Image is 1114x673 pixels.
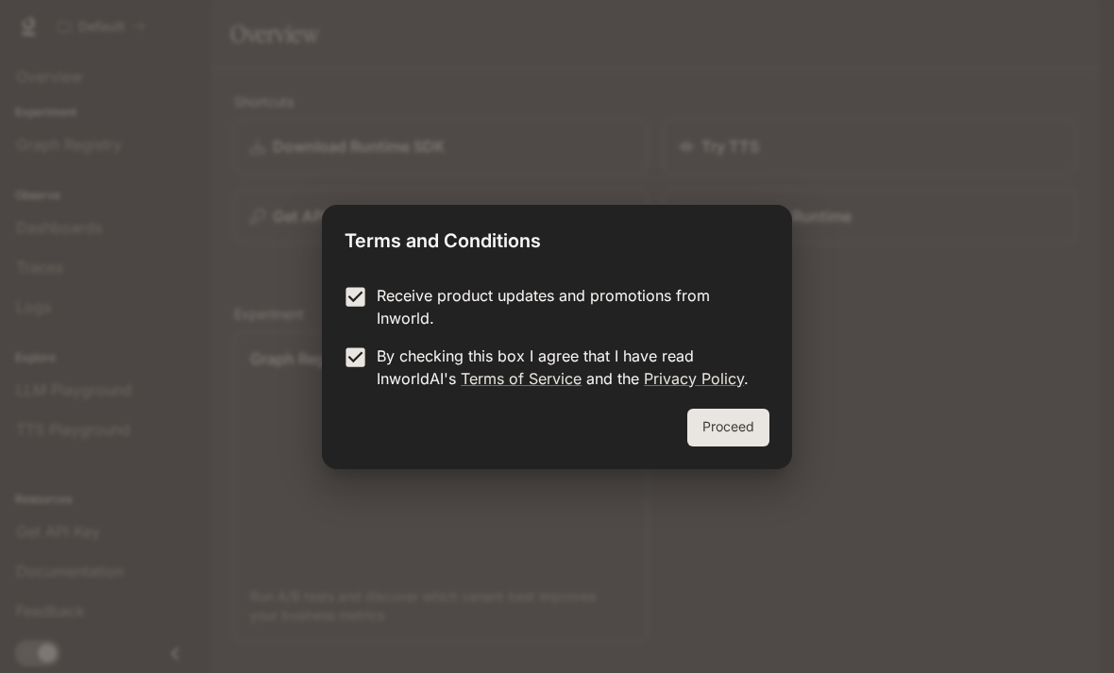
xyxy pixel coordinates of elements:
p: By checking this box I agree that I have read InworldAI's and the . [377,345,754,390]
a: Privacy Policy [644,369,744,388]
button: Proceed [687,409,769,446]
p: Receive product updates and promotions from Inworld. [377,284,754,329]
h2: Terms and Conditions [322,205,792,269]
a: Terms of Service [461,369,582,388]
